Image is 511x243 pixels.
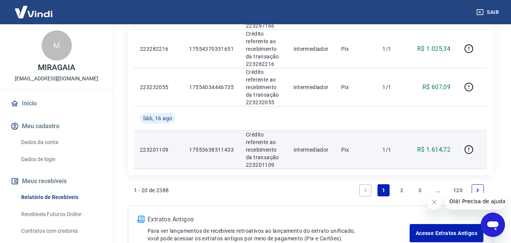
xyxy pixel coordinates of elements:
p: 1/1 [382,83,405,91]
p: 17554034446735 [189,83,234,91]
p: Crédito referente ao recebimento da transação 223232055 [246,68,281,106]
p: 17553638311433 [189,146,234,154]
ul: Pagination [356,181,487,199]
p: Intermediador [294,45,329,53]
p: 223201109 [140,146,177,154]
img: ícone [137,216,144,223]
a: Dados de login [18,152,104,167]
a: Relatório de Recebíveis [18,190,104,205]
a: Page 2 [396,184,408,196]
p: Pix [341,45,371,53]
a: Acesse Extratos Antigos [410,224,483,242]
p: Crédito referente ao recebimento da transação 223282216 [246,30,281,68]
a: Recebíveis Futuros Online [18,207,104,222]
button: Meu cadastro [9,118,104,135]
iframe: Fechar mensagem [427,194,442,210]
p: Crédito referente ao recebimento da transação 223201109 [246,131,281,169]
a: Previous page [359,184,371,196]
span: Olá! Precisa de ajuda? [5,5,64,11]
a: Page 1 is your current page [377,184,390,196]
span: Sáb, 16 ago [143,114,172,122]
p: 17554370331651 [189,45,234,53]
a: Jump forward [432,184,444,196]
button: Sair [475,5,502,19]
p: Extratos Antigos [148,215,410,224]
p: Intermediador [294,146,329,154]
div: M [42,30,72,61]
iframe: Mensagem da empresa [445,193,505,210]
button: Meus recebíveis [9,173,104,190]
a: Next page [472,184,484,196]
p: 1/1 [382,146,405,154]
p: R$ 1.614,72 [417,145,450,154]
p: [EMAIL_ADDRESS][DOMAIN_NAME] [15,75,98,83]
a: Contratos com credores [18,223,104,239]
p: Pix [341,83,371,91]
p: R$ 1.025,34 [417,44,450,53]
a: Page 120 [450,184,466,196]
img: Vindi [9,0,58,24]
p: R$ 607,09 [422,83,451,92]
p: Pix [341,146,371,154]
p: MIRAGAIA [38,64,75,72]
p: Intermediador [294,83,329,91]
p: 223282216 [140,45,177,53]
iframe: Botão para abrir a janela de mensagens [481,213,505,237]
a: Dados da conta [18,135,104,150]
p: 1/1 [382,45,405,53]
p: Para ver lançamentos de recebíveis retroativos ao lançamento do extrato unificado, você pode aces... [148,227,410,242]
a: Início [9,95,104,112]
p: 223232055 [140,83,177,91]
a: Page 3 [414,184,426,196]
p: 1 - 20 de 2388 [134,187,169,194]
